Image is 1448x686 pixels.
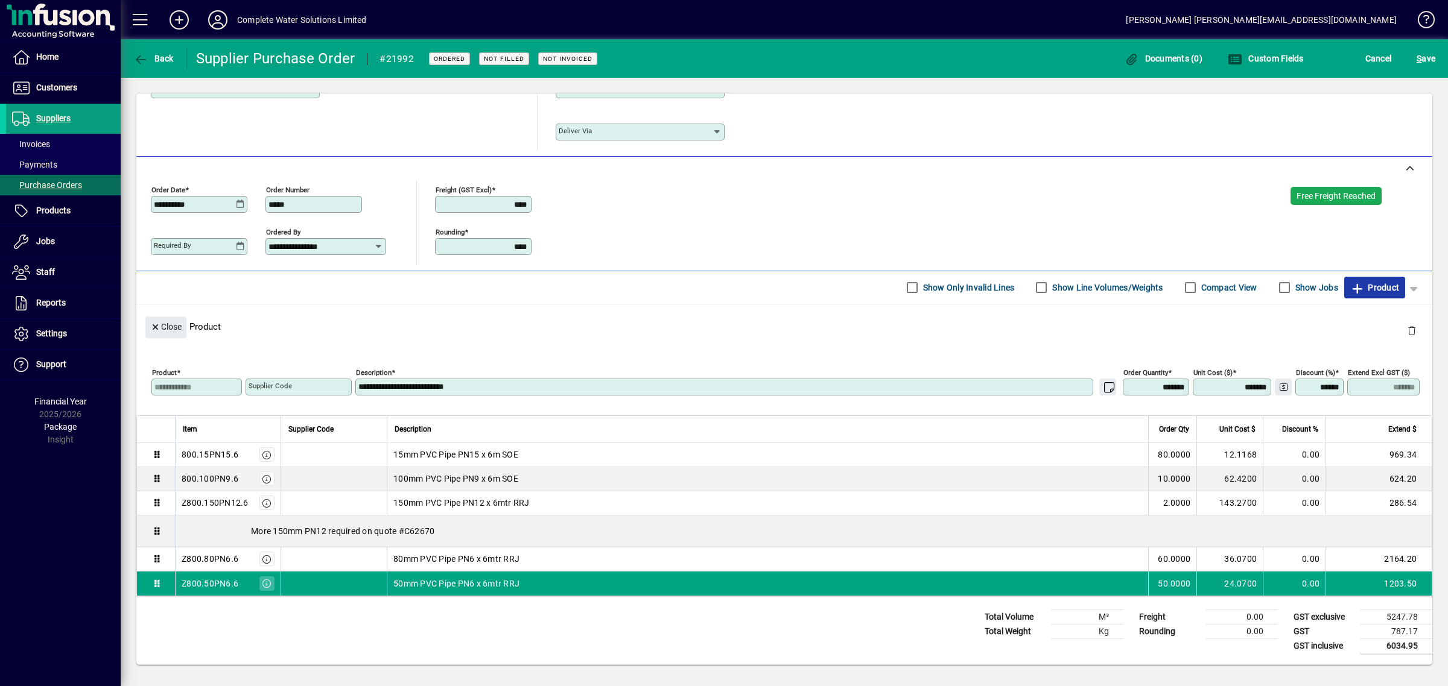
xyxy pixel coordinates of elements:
[393,473,518,485] span: 100mm PVC Pipe PN9 x 6m SOE
[436,185,492,194] mat-label: Freight (GST excl)
[1326,443,1432,467] td: 969.34
[6,319,121,349] a: Settings
[1051,609,1123,624] td: M³
[6,175,121,195] a: Purchase Orders
[395,423,431,436] span: Description
[121,48,187,69] app-page-header-button: Back
[1133,609,1205,624] td: Freight
[1362,48,1395,69] button: Cancel
[356,368,392,376] mat-label: Description
[1388,423,1417,436] span: Extend $
[12,180,82,190] span: Purchase Orders
[6,350,121,380] a: Support
[1225,48,1307,69] button: Custom Fields
[237,10,367,30] div: Complete Water Solutions Limited
[130,48,177,69] button: Back
[182,497,249,509] div: Z800.150PN12.6
[44,422,77,432] span: Package
[176,515,1432,547] div: More 150mm PN12 required on quote #C62670
[6,73,121,103] a: Customers
[36,206,71,215] span: Products
[182,448,238,461] div: 800.15PN15.6
[1196,443,1263,467] td: 12.1168
[979,624,1051,638] td: Total Weight
[1228,54,1304,63] span: Custom Fields
[1326,491,1432,515] td: 286.54
[36,52,59,61] span: Home
[1348,368,1410,376] mat-label: Extend excl GST ($)
[1159,423,1189,436] span: Order Qty
[1417,49,1435,68] span: ave
[1275,379,1292,395] button: Change Price Levels
[1263,571,1326,596] td: 0.00
[1219,423,1256,436] span: Unit Cost $
[1326,547,1432,571] td: 2164.20
[196,49,355,68] div: Supplier Purchase Order
[1360,609,1432,624] td: 5247.78
[1148,491,1196,515] td: 2.0000
[1196,467,1263,491] td: 62.4200
[160,9,198,31] button: Add
[133,54,174,63] span: Back
[36,298,66,307] span: Reports
[151,185,185,194] mat-label: Order date
[1148,443,1196,467] td: 80.0000
[6,134,121,154] a: Invoices
[36,329,67,338] span: Settings
[136,304,1432,348] div: Product
[1148,547,1196,571] td: 60.0000
[36,236,55,246] span: Jobs
[1121,48,1205,69] button: Documents (0)
[393,577,519,590] span: 50mm PVC Pipe PN6 x 6mtr RRJ
[6,288,121,318] a: Reports
[34,397,87,406] span: Financial Year
[1126,10,1397,30] div: [PERSON_NAME] [PERSON_NAME][EMAIL_ADDRESS][DOMAIN_NAME]
[1296,368,1335,376] mat-label: Discount (%)
[6,42,121,72] a: Home
[36,359,66,369] span: Support
[436,227,465,236] mat-label: Rounding
[1205,624,1278,638] td: 0.00
[1124,54,1202,63] span: Documents (0)
[6,257,121,288] a: Staff
[1196,547,1263,571] td: 36.0700
[1417,54,1421,63] span: S
[198,9,237,31] button: Profile
[379,49,414,69] div: #21992
[921,282,1015,294] label: Show Only Invalid Lines
[1263,443,1326,467] td: 0.00
[1293,282,1338,294] label: Show Jobs
[6,227,121,257] a: Jobs
[182,473,238,485] div: 800.100PN9.6
[150,317,182,337] span: Close
[1365,49,1392,68] span: Cancel
[288,423,334,436] span: Supplier Code
[1196,491,1263,515] td: 143.2700
[1397,316,1426,345] button: Delete
[182,577,238,590] div: Z800.50PN6.6
[559,127,592,135] mat-label: Deliver via
[152,368,177,376] mat-label: Product
[1288,638,1360,653] td: GST inclusive
[979,609,1051,624] td: Total Volume
[1414,48,1438,69] button: Save
[1350,278,1399,297] span: Product
[1263,547,1326,571] td: 0.00
[36,267,55,277] span: Staff
[393,553,519,565] span: 80mm PVC Pipe PN6 x 6mtr RRJ
[1148,571,1196,596] td: 50.0000
[1205,609,1278,624] td: 0.00
[249,382,292,390] mat-label: Supplier Code
[142,321,189,332] app-page-header-button: Close
[1193,368,1233,376] mat-label: Unit Cost ($)
[1282,423,1318,436] span: Discount %
[1297,191,1376,201] span: Free Freight Reached
[145,316,186,338] button: Close
[1409,2,1433,42] a: Knowledge Base
[1263,491,1326,515] td: 0.00
[12,160,57,169] span: Payments
[6,154,121,175] a: Payments
[36,113,71,123] span: Suppliers
[266,227,300,236] mat-label: Ordered by
[1148,467,1196,491] td: 10.0000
